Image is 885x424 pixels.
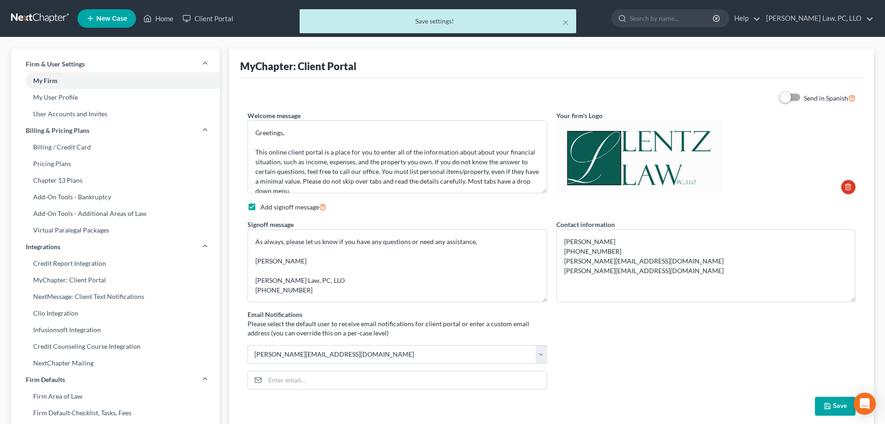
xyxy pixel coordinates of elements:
a: Billing & Pricing Plans [11,122,220,139]
a: My Firm [11,72,220,89]
label: Your firm's Logo [556,111,602,120]
img: 0d74c95e-08a4-471f-b276-54467753477f.jpg [556,120,723,194]
a: Add-On Tools - Bankruptcy [11,189,220,205]
a: My User Profile [11,89,220,106]
a: NextChapter Mailing [11,355,220,371]
span: Firm & User Settings [26,60,85,69]
span: Add signoff message [260,203,319,211]
label: Email Notifications [248,310,302,319]
a: Firm Area of Law [11,388,220,405]
a: Add-On Tools - Additional Areas of Law [11,205,220,222]
a: Firm Defaults [11,371,220,388]
a: Credit Report Integration [11,255,220,272]
a: User Accounts and Invites [11,106,220,122]
label: Signoff message [248,220,294,229]
div: Open Intercom Messenger [854,393,876,415]
div: MyChapter: Client Portal [240,60,356,73]
button: × [562,17,569,28]
span: Billing & Pricing Plans [26,126,89,135]
a: Firm & User Settings [11,56,220,72]
a: Pricing Plans [11,155,220,172]
a: Firm Default Checklist, Tasks, Fees [11,405,220,421]
input: Enter email... [265,371,547,389]
span: Integrations [26,242,60,251]
button: Save [815,397,855,416]
div: Save settings! [307,17,569,26]
a: Chapter 13 Plans [11,172,220,189]
p: Please select the default user to receive email notifications for client portal or enter a custom... [248,319,547,338]
a: NextMessage: Client Text Notifications [11,288,220,305]
span: Firm Defaults [26,375,65,384]
a: Infusionsoft Integration [11,322,220,338]
a: MyChapter: Client Portal [11,272,220,288]
span: Send in Spanish [804,94,848,102]
a: Clio Integration [11,305,220,322]
a: Credit Counseling Course Integration [11,338,220,355]
a: Billing / Credit Card [11,139,220,155]
a: Virtual Paralegal Packages [11,222,220,239]
a: Integrations [11,239,220,255]
label: Welcome message [248,111,301,120]
label: Contact information [556,220,615,229]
